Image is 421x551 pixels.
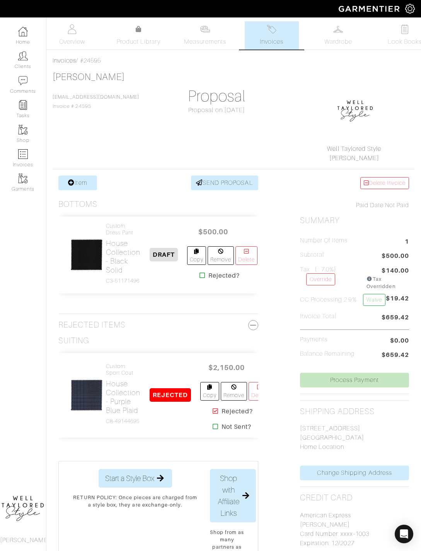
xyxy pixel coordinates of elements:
[386,294,409,309] span: $19.42
[53,94,139,100] a: [EMAIL_ADDRESS][DOMAIN_NAME]
[390,336,409,345] span: $0.00
[58,176,97,190] a: Item
[311,21,365,49] a: Wardrobe
[221,382,247,401] a: Remove
[106,418,141,425] h4: C8-49144695
[18,27,28,36] img: dashboard-icon-dbcd8f5a0b271acd01030246c82b418ddd0df26cd7fceb0bd07c9910d44c42f6.png
[324,37,352,46] span: Wardrobe
[18,100,28,110] img: reminder-icon-8004d30b9f0a5d33ae49ab947aed9ed385cf756f9e5892f1edd6e32f2345188e.png
[106,278,141,284] h4: C3-51171496
[329,155,380,162] a: [PERSON_NAME]
[267,24,276,34] img: orders-27d20c2124de7fd6de4e0e44c1d41de31381a507db9b33961299e4e07d508b8c.svg
[300,336,327,343] h5: Payments
[190,223,237,240] span: $500.00
[162,87,271,106] h1: Proposal
[70,239,103,271] img: 1zc1tttRbrRDoKHtkK32kedy
[382,350,409,361] span: $659.42
[300,313,337,320] h5: Invoice Total
[245,21,299,49] a: Invoices
[360,177,409,189] a: Delete Invoice
[150,248,178,261] span: DRAFT
[18,174,28,183] img: garments-icon-b7da505a4dc4fd61783c78ac3ca0ef83fa9d6f193b1c9dc38574b1d14d53ca28.png
[53,72,125,82] a: [PERSON_NAME]
[53,56,415,65] div: / #24595
[106,379,141,415] h2: House Collection - Purple Blue Plaid
[187,246,206,265] a: Copy
[53,57,76,64] a: Invoices
[260,37,283,46] span: Invoices
[203,359,250,376] span: $2,150.00
[178,21,232,49] a: Measurements
[405,237,409,247] span: 1
[405,4,415,14] img: gear-icon-white-bd11855cb880d31180b6d7d6211b90ccbf57a29d726f0c71d8c61bd08dd39cc2.png
[150,388,191,402] span: REJECTED
[300,216,409,225] h2: Summary
[300,511,409,548] p: American Express [PERSON_NAME] Card Number: xxxx-1003 Expiration: 12/2027
[106,363,141,376] h4: Custom Sport Coat
[18,51,28,61] img: clients-icon-6bae9207a08558b7cb47a8932f037763ab4055f8c8b6bfacd5dc20c3e0201464.png
[58,320,258,330] h3: Rejected Items
[363,294,385,306] a: Waive
[200,382,219,401] a: Copy
[222,422,251,432] strong: Not Sent?
[67,24,77,34] img: basicinfo-40fd8af6dae0f16599ec9e87c0ef1c0a1fdea2edbe929e3d69a839185d80c458.svg
[300,493,353,503] h2: Credit Card
[106,223,141,236] h4: Custom Dress Pant
[208,246,234,265] a: Remove
[235,246,257,265] a: Delete
[58,336,89,346] h3: Suiting
[208,271,240,280] strong: Rejected?
[200,24,210,34] img: measurements-466bbee1fd09ba9460f595b01e5d73f9e2bff037440d3c8f018324cb6cdf7a4a.svg
[191,176,258,190] a: SEND PROPOSAL
[117,37,160,46] span: Product Library
[300,251,324,259] h5: Subtotal
[356,202,385,209] span: Paid Date:
[300,266,366,287] h5: Tax ( : 7.0%)
[300,373,409,387] a: Process Payment
[18,125,28,135] img: garments-icon-b7da505a4dc4fd61783c78ac3ca0ef83fa9d6f193b1c9dc38574b1d14d53ca28.png
[70,379,103,411] img: WFAnY2eAPMHenkoHNKjVwe5U
[45,21,99,49] a: Overview
[162,106,271,115] div: Proposal on [DATE]
[335,2,405,15] img: garmentier-logo-header-white-b43fb05a5012e4ada735d5af1a66efaba907eab6374d6393d1fbf88cb4ef424d.png
[222,407,253,416] strong: Rejected?
[249,382,270,401] a: Delete
[106,223,141,284] a: Custom Dress Pant House Collection - Black Solid C3-51171496
[111,25,165,46] a: Product Library
[300,350,355,358] h5: Balance Remaining
[106,239,141,275] h2: House Collection - Black Solid
[58,200,97,209] h3: Bottoms
[300,424,409,452] p: [STREET_ADDRESS] [GEOGRAPHIC_DATA] Home Location
[327,145,381,152] a: Well Taylored Style
[300,407,375,416] h2: Shipping Address
[300,294,385,306] h5: CC Processing 2.9%
[300,466,409,480] a: Change Shipping Address
[184,37,226,46] span: Measurements
[216,473,241,519] span: Shop with Affiliate Links
[382,313,409,323] span: $659.42
[336,90,375,129] img: 1593278135251.png.png
[18,149,28,159] img: orders-icon-0abe47150d42831381b5fb84f609e132dff9fe21cb692f30cb5eec754e2cba89.png
[106,363,141,425] a: Custom Sport Coat House Collection - Purple Blue Plaid C8-49144695
[400,24,409,34] img: todo-9ac3debb85659649dc8f770b8b6100bb5dab4b48dedcbae339e5042a72dfd3cc.svg
[366,275,409,290] div: Tax Overridden
[210,469,256,522] button: Shop with Affiliate Links
[306,273,335,285] a: Override
[300,201,409,210] div: Not Paid
[382,251,409,262] span: $500.00
[333,24,343,34] img: wardrobe-487a4870c1b7c33e795ec22d11cfc2ed9d08956e64fb3008fe2437562e282088.svg
[382,266,409,275] span: $140.00
[300,237,348,244] h5: Number of Items
[395,525,413,543] div: Open Intercom Messenger
[18,76,28,85] img: comment-icon-a0a6a9ef722e966f86d9cbdc48e553b5cf19dbc54f86b18d962a5391bc8f6eb6.png
[59,37,85,46] span: Overview
[105,473,154,484] span: Start a Style Box
[53,94,139,109] span: Invoice # 24595
[99,469,172,488] button: Start a Style Box
[73,494,198,508] p: RETURN POLICY: Once pieces are charged from a style box, they are exchange-only.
